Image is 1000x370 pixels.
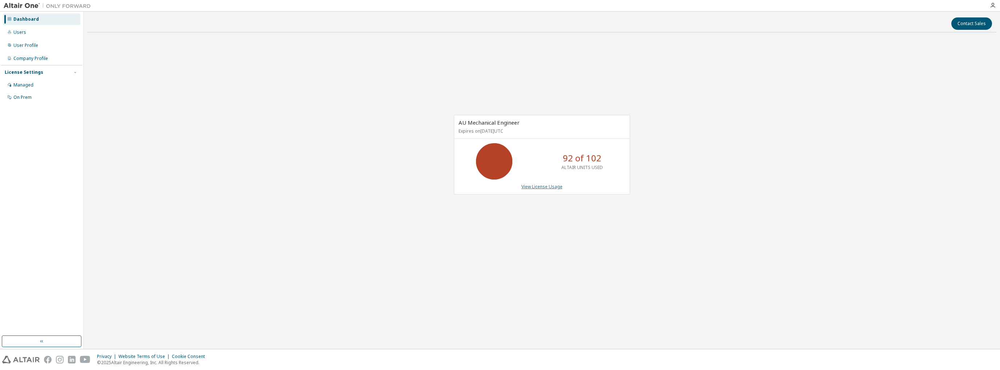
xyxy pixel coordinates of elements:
div: User Profile [13,43,38,48]
p: 92 of 102 [563,152,601,164]
div: Company Profile [13,56,48,61]
div: Users [13,29,26,35]
p: Expires on [DATE] UTC [459,128,624,134]
img: facebook.svg [44,356,52,363]
div: License Settings [5,69,43,75]
img: linkedin.svg [68,356,76,363]
img: instagram.svg [56,356,64,363]
div: Privacy [97,354,118,359]
p: ALTAIR UNITS USED [561,164,603,170]
button: Contact Sales [951,17,992,30]
p: © 2025 Altair Engineering, Inc. All Rights Reserved. [97,359,209,366]
div: On Prem [13,94,32,100]
div: Dashboard [13,16,39,22]
div: Managed [13,82,33,88]
a: View License Usage [521,184,562,190]
img: Altair One [4,2,94,9]
div: Cookie Consent [172,354,209,359]
span: AU Mechanical Engineer [459,119,520,126]
img: altair_logo.svg [2,356,40,363]
img: youtube.svg [80,356,90,363]
div: Website Terms of Use [118,354,172,359]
